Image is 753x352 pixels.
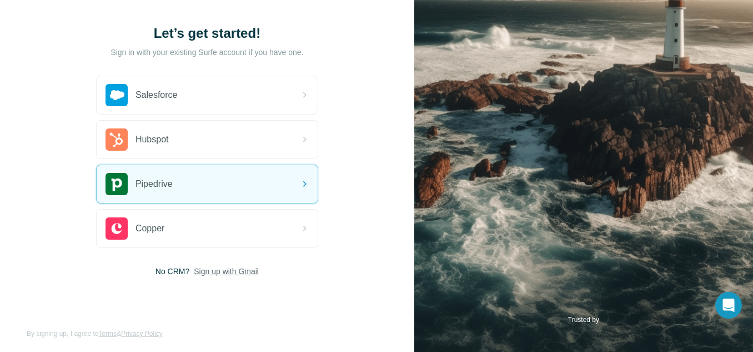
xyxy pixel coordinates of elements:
[98,330,117,338] a: Terms
[525,317,556,330] img: uber's logo
[106,84,128,106] img: salesforce's logo
[96,24,318,42] h1: Let’s get started!
[106,128,128,151] img: hubspot's logo
[135,177,173,191] span: Pipedrive
[135,222,164,235] span: Copper
[155,266,189,277] span: No CRM?
[135,88,178,102] span: Salesforce
[565,317,616,330] img: mirakl's logo
[625,317,694,330] img: spendesk's logo
[135,133,169,146] span: Hubspot
[106,217,128,240] img: copper's logo
[194,266,259,277] button: Sign up with Gmail
[121,330,163,338] a: Privacy Policy
[27,329,163,339] span: By signing up, I agree to &
[106,173,128,195] img: pipedrive's logo
[473,317,516,330] img: google's logo
[715,292,742,319] div: Open Intercom Messenger
[568,301,599,311] p: Trusted by
[111,47,303,58] p: Sign in with your existing Surfe account if you have one.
